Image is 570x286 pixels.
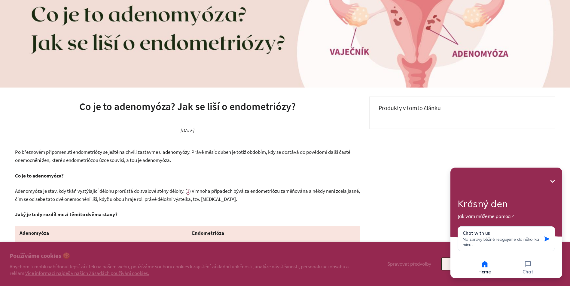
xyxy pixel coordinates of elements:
a: Více informací najdeš v našich Zásadách používání cookies. [25,270,149,276]
button: Spravovat předvolby [386,258,432,270]
span: Po březnovém připomenutí endometriózy se ještě na chvíli zastavme u adenomyózy. Právě měsíc duben... [15,149,350,163]
b: Adenomyóza [20,230,49,236]
span: Adenomyóza je stav, kdy tkáň vystýlající dělohu prorůstá do svalové stěny dělohy. ( [15,188,187,194]
iframe: Tidio Chat [443,160,570,286]
h3: Produkty v tomto článku [379,104,546,115]
h1: Co je to adenomyóza? Jak se liší o endometriózy? [15,100,360,114]
h2: Používáme cookies 🍪 [10,252,358,260]
a: 1 [187,188,189,195]
b: Jaký je tedy rozdíl mezi těmito dvěma stavy? [15,211,117,218]
span: ) V mnoha případech bývá za endometriózu zaměňována a někdy není zcela jasné, čím se od sebe tato... [15,188,360,202]
b: Endometrióza [192,230,224,236]
span: Spravovat předvolby [387,261,431,267]
button: Přijmout vše [441,258,495,270]
p: Abychom ti mohli nabídnout lepší zážitek na našem webu, používáme soubory cookies k zajištění zák... [10,263,358,276]
b: Co je to adenomyóza? [15,172,64,179]
time: [DATE] [181,127,194,134]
